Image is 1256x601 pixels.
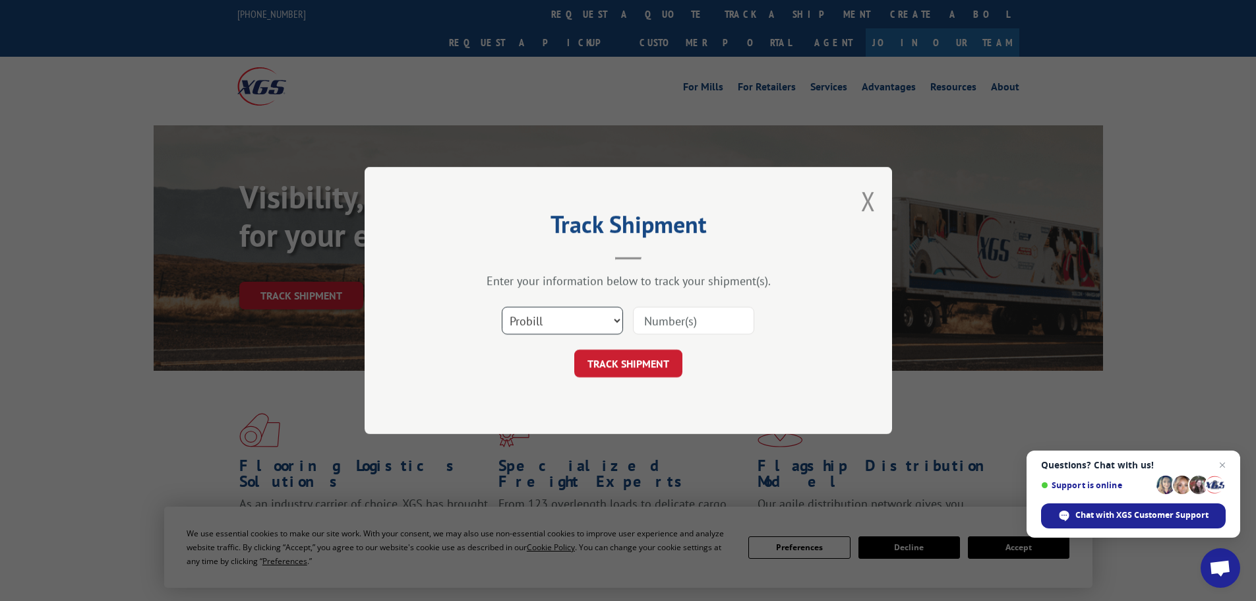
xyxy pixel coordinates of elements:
[1201,548,1240,588] a: Open chat
[431,215,826,240] h2: Track Shipment
[431,273,826,288] div: Enter your information below to track your shipment(s).
[633,307,754,334] input: Number(s)
[1041,480,1152,490] span: Support is online
[1041,503,1226,528] span: Chat with XGS Customer Support
[574,350,682,377] button: TRACK SHIPMENT
[1075,509,1209,521] span: Chat with XGS Customer Support
[1041,460,1226,470] span: Questions? Chat with us!
[861,183,876,218] button: Close modal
